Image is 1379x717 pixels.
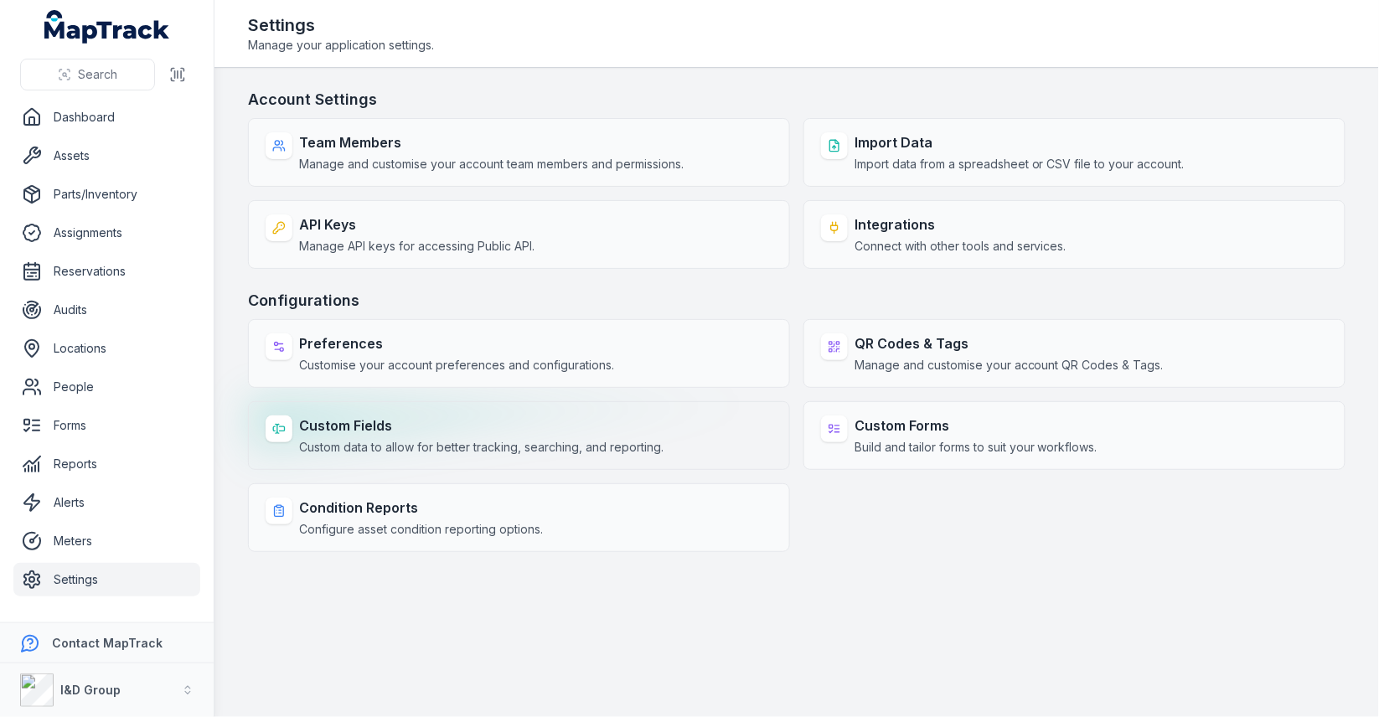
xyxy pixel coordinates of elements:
[13,447,200,481] a: Reports
[248,401,790,470] a: Custom FieldsCustom data to allow for better tracking, searching, and reporting.
[13,293,200,327] a: Audits
[13,139,200,173] a: Assets
[20,59,155,90] button: Search
[299,415,664,436] strong: Custom Fields
[299,238,535,255] span: Manage API keys for accessing Public API.
[13,370,200,404] a: People
[248,37,434,54] span: Manage your application settings.
[803,200,1345,269] a: IntegrationsConnect with other tools and services.
[13,216,200,250] a: Assignments
[855,439,1098,456] span: Build and tailor forms to suit your workflows.
[299,156,684,173] span: Manage and customise your account team members and permissions.
[855,238,1067,255] span: Connect with other tools and services.
[248,483,790,552] a: Condition ReportsConfigure asset condition reporting options.
[855,156,1185,173] span: Import data from a spreadsheet or CSV file to your account.
[248,13,434,37] h2: Settings
[248,88,1345,111] h3: Account Settings
[299,333,614,353] strong: Preferences
[803,118,1345,187] a: Import DataImport data from a spreadsheet or CSV file to your account.
[13,486,200,519] a: Alerts
[855,132,1185,152] strong: Import Data
[13,524,200,558] a: Meters
[13,332,200,365] a: Locations
[248,289,1345,312] h3: Configurations
[855,415,1098,436] strong: Custom Forms
[803,319,1345,388] a: QR Codes & TagsManage and customise your account QR Codes & Tags.
[299,498,543,518] strong: Condition Reports
[13,178,200,211] a: Parts/Inventory
[299,132,684,152] strong: Team Members
[299,439,664,456] span: Custom data to allow for better tracking, searching, and reporting.
[803,401,1345,470] a: Custom FormsBuild and tailor forms to suit your workflows.
[78,66,117,83] span: Search
[855,333,1164,353] strong: QR Codes & Tags
[60,683,121,697] strong: I&D Group
[299,214,535,235] strong: API Keys
[13,563,200,596] a: Settings
[248,118,790,187] a: Team MembersManage and customise your account team members and permissions.
[52,636,163,650] strong: Contact MapTrack
[248,200,790,269] a: API KeysManage API keys for accessing Public API.
[299,521,543,538] span: Configure asset condition reporting options.
[44,10,170,44] a: MapTrack
[855,357,1164,374] span: Manage and customise your account QR Codes & Tags.
[13,409,200,442] a: Forms
[855,214,1067,235] strong: Integrations
[299,357,614,374] span: Customise your account preferences and configurations.
[13,101,200,134] a: Dashboard
[248,319,790,388] a: PreferencesCustomise your account preferences and configurations.
[13,255,200,288] a: Reservations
